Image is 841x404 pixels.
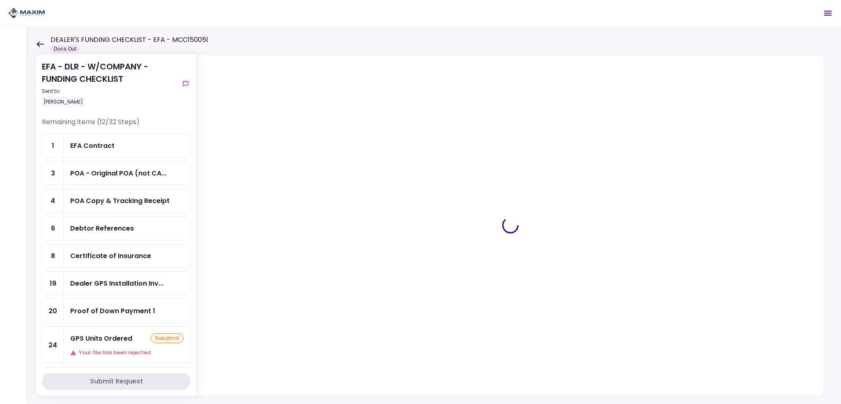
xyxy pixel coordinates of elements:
[70,278,163,289] div: Dealer GPS Installation Invoice
[42,216,191,240] a: 6Debtor References
[42,367,64,391] div: 26
[818,3,838,23] button: Open menu
[42,134,64,157] div: 1
[42,373,191,390] button: Submit Request
[70,333,132,344] div: GPS Units Ordered
[42,88,177,95] div: Sent to:
[42,189,191,213] a: 4POA Copy & Tracking Receipt
[70,349,184,357] div: Your file has been rejected
[42,272,64,295] div: 19
[70,251,151,261] div: Certificate of Insurance
[70,141,115,151] div: EFA Contract
[42,271,191,295] a: 19Dealer GPS Installation Invoice
[42,326,191,364] a: 24GPS Units OrderedresubmitYour file has been rejected
[42,134,191,158] a: 1EFA Contract
[42,299,64,323] div: 20
[42,60,177,107] div: EFA - DLR - W/COMPANY - FUNDING CHECKLIST
[42,299,191,323] a: 20Proof of Down Payment 1
[42,97,85,107] div: [PERSON_NAME]
[42,162,64,185] div: 3
[51,45,80,53] div: Docs Out
[70,196,170,206] div: POA Copy & Tracking Receipt
[42,244,191,268] a: 8Certificate of Insurance
[42,367,191,391] a: 26GPS #1 Installed & Pinged
[70,306,155,316] div: Proof of Down Payment 1
[8,7,45,19] img: Partner icon
[70,168,166,178] div: POA - Original POA (not CA or GA)
[42,327,64,363] div: 24
[42,161,191,185] a: 3POA - Original POA (not CA or GA)
[90,376,143,386] div: Submit Request
[51,35,208,45] h1: DEALER'S FUNDING CHECKLIST - EFA - MCC150051
[42,189,64,212] div: 4
[151,333,184,343] div: resubmit
[42,217,64,240] div: 6
[42,244,64,268] div: 8
[42,117,191,134] div: Remaining items (12/32 Steps)
[181,79,191,89] button: show-messages
[70,223,134,233] div: Debtor References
